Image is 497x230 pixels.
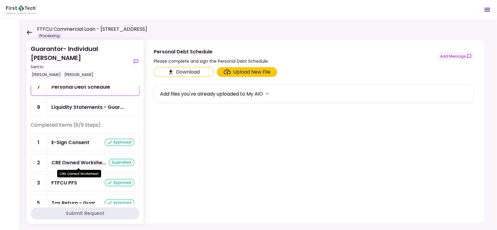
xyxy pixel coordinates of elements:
button: Open menu [480,2,495,17]
a: 9Liquidity Statements - Guarantor [31,98,140,116]
button: Click here to download the document [154,67,214,77]
img: Partner icon [6,5,36,14]
div: Liquidity Statements - Guarantor [51,103,124,111]
div: approved [105,139,134,146]
div: 5 [31,194,47,212]
div: 3 [31,174,47,191]
div: Upload New File [233,68,271,76]
div: Personal Debt Schedule [51,83,110,91]
div: E-Sign Consent [51,139,89,146]
div: Please complete and sign the Personal Debt Schedule. [154,58,269,65]
div: [PERSON_NAME] [31,71,62,79]
span: Click here to upload the required document [217,67,277,77]
div: Tax Return - Guarantor [51,199,99,207]
div: 7 [31,78,47,96]
h1: FTFCU Commercial Loan - [STREET_ADDRESS] [37,26,147,33]
a: 3FTFCU PFSapproved [31,174,140,192]
a: 5Tax Return - Guarantorapproved [31,194,140,212]
div: CRE Owned Worksheet [57,170,101,178]
div: CRE Owned Worksheet [51,159,106,166]
div: Processing [37,33,62,39]
div: Submit Request [66,210,105,217]
div: 2 [31,154,47,171]
div: FTFCU PFS [51,179,77,187]
div: Sent to: [31,64,130,70]
div: [PERSON_NAME] [63,71,94,79]
div: Add files you've already uploaded to My AIO [160,90,263,98]
div: approved [105,199,134,206]
a: 7Personal Debt Schedule [31,78,140,96]
button: more [263,89,272,98]
a: 1E-Sign Consentapproved [31,134,140,151]
div: submitted [109,159,134,166]
div: 1 [31,134,47,151]
button: Submit Request [31,207,140,219]
div: approved [105,179,134,186]
a: 2CRE Owned Worksheetsubmitted [31,154,140,172]
div: Completed items (6/9 Steps) [31,121,140,134]
button: show-messages [437,52,475,60]
div: Personal Debt Schedule [154,48,269,55]
div: 9 [31,99,47,116]
div: Guarantor- Individual [PERSON_NAME] [31,44,130,79]
div: Personal Debt SchedulePlease complete and sign the Personal Debt Schedule.show-messagesClick here... [144,40,485,224]
button: show-messages [132,58,140,65]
